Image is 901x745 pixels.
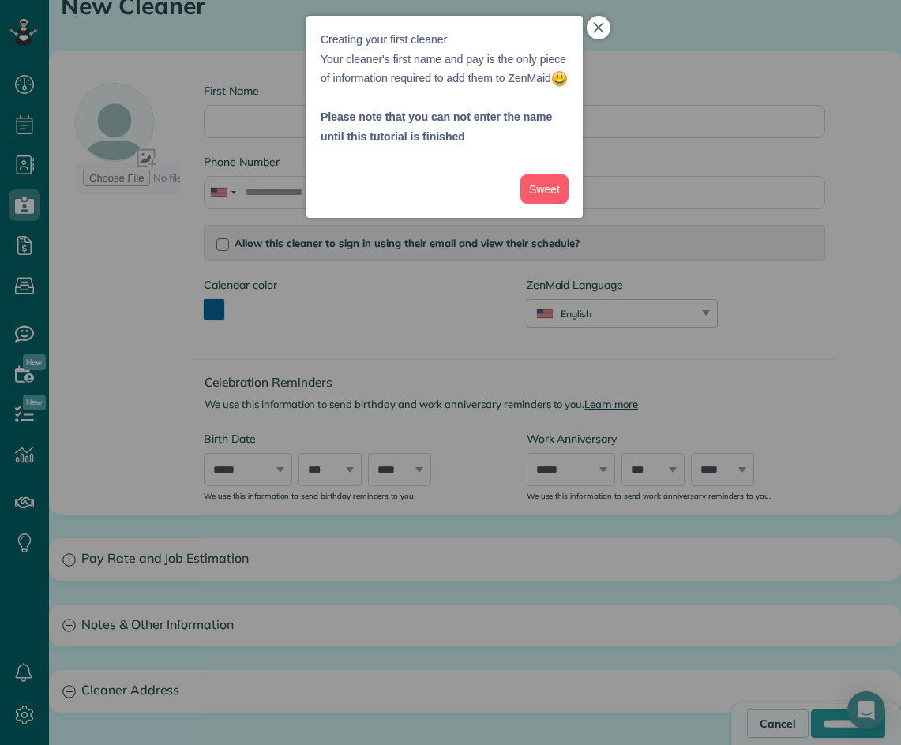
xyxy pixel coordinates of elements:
[551,70,568,87] img: :smiley:
[321,110,552,143] strong: Please note that you can not enter the name until this tutorial is finished
[321,30,569,88] p: Creating your first cleaner Your cleaner's first name and pay is the only piece of information re...
[306,16,583,218] div: Creating your first cleanerYour cleaner&amp;#39;s first name and pay is the only piece of informa...
[587,16,610,39] button: close,
[520,174,569,204] button: Sweet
